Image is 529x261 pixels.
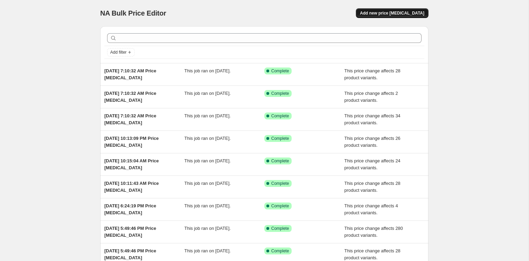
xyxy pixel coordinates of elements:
button: Add filter [107,48,135,56]
span: This job ran on [DATE]. [185,248,231,253]
span: [DATE] 7:10:32 AM Price [MEDICAL_DATA] [104,68,156,80]
span: [DATE] 10:13:09 PM Price [MEDICAL_DATA] [104,136,159,148]
span: [DATE] 5:49:46 PM Price [MEDICAL_DATA] [104,248,156,260]
span: Add new price [MEDICAL_DATA] [360,10,424,16]
span: This price change affects 26 product variants. [344,136,400,148]
span: This price change affects 34 product variants. [344,113,400,125]
span: Complete [271,91,289,96]
span: NA Bulk Price Editor [100,9,166,17]
span: This job ran on [DATE]. [185,203,231,208]
span: This job ran on [DATE]. [185,91,231,96]
span: Complete [271,226,289,231]
span: Complete [271,136,289,141]
span: This price change affects 28 product variants. [344,181,400,193]
span: [DATE] 7:10:32 AM Price [MEDICAL_DATA] [104,91,156,103]
span: This price change affects 280 product variants. [344,226,403,238]
span: Complete [271,181,289,186]
span: [DATE] 6:24:19 PM Price [MEDICAL_DATA] [104,203,156,215]
span: This job ran on [DATE]. [185,136,231,141]
span: This job ran on [DATE]. [185,226,231,231]
span: [DATE] 10:11:43 AM Price [MEDICAL_DATA] [104,181,159,193]
span: This job ran on [DATE]. [185,113,231,118]
span: This price change affects 4 product variants. [344,203,398,215]
span: This job ran on [DATE]. [185,68,231,73]
span: This price change affects 2 product variants. [344,91,398,103]
span: This price change affects 28 product variants. [344,248,400,260]
span: Complete [271,68,289,74]
span: Complete [271,203,289,209]
button: Add new price [MEDICAL_DATA] [356,8,428,18]
span: This job ran on [DATE]. [185,158,231,163]
span: [DATE] 10:15:04 AM Price [MEDICAL_DATA] [104,158,159,170]
span: This job ran on [DATE]. [185,181,231,186]
span: Complete [271,248,289,254]
span: This price change affects 24 product variants. [344,158,400,170]
span: Add filter [110,49,126,55]
span: This price change affects 28 product variants. [344,68,400,80]
span: [DATE] 7:10:32 AM Price [MEDICAL_DATA] [104,113,156,125]
span: Complete [271,158,289,164]
span: [DATE] 5:49:46 PM Price [MEDICAL_DATA] [104,226,156,238]
span: Complete [271,113,289,119]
